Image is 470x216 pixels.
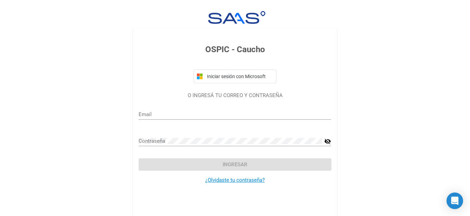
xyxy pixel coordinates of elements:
[205,177,265,183] a: ¿Olvidaste tu contraseña?
[139,43,331,56] h3: OSPIC - Caucho
[324,137,331,145] mat-icon: visibility_off
[194,69,276,83] button: Iniciar sesión con Microsoft
[446,192,463,209] div: Open Intercom Messenger
[206,74,273,79] span: Iniciar sesión con Microsoft
[223,161,247,168] span: Ingresar
[139,158,331,171] button: Ingresar
[139,92,331,100] p: O INGRESÁ TU CORREO Y CONTRASEÑA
